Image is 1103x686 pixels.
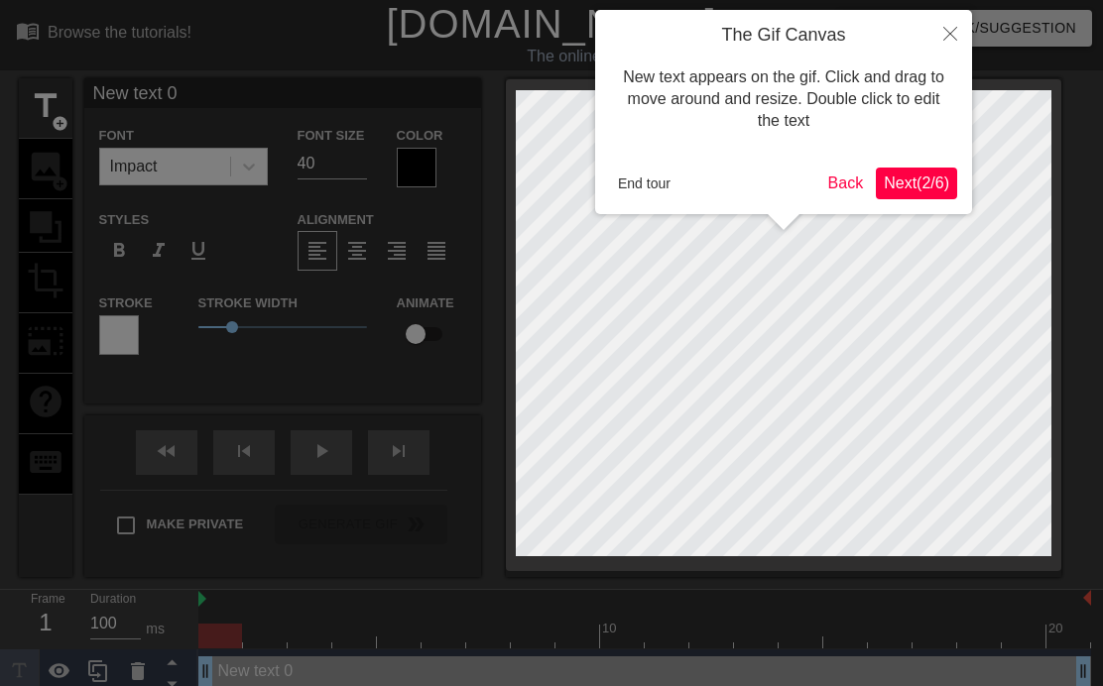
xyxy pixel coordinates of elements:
div: New text appears on the gif. Click and drag to move around and resize. Double click to edit the text [610,47,957,153]
button: Next [876,168,957,199]
button: Back [820,168,872,199]
h4: The Gif Canvas [610,25,957,47]
span: Next ( 2 / 6 ) [884,174,949,191]
button: Close [928,10,972,56]
button: End tour [610,169,678,198]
